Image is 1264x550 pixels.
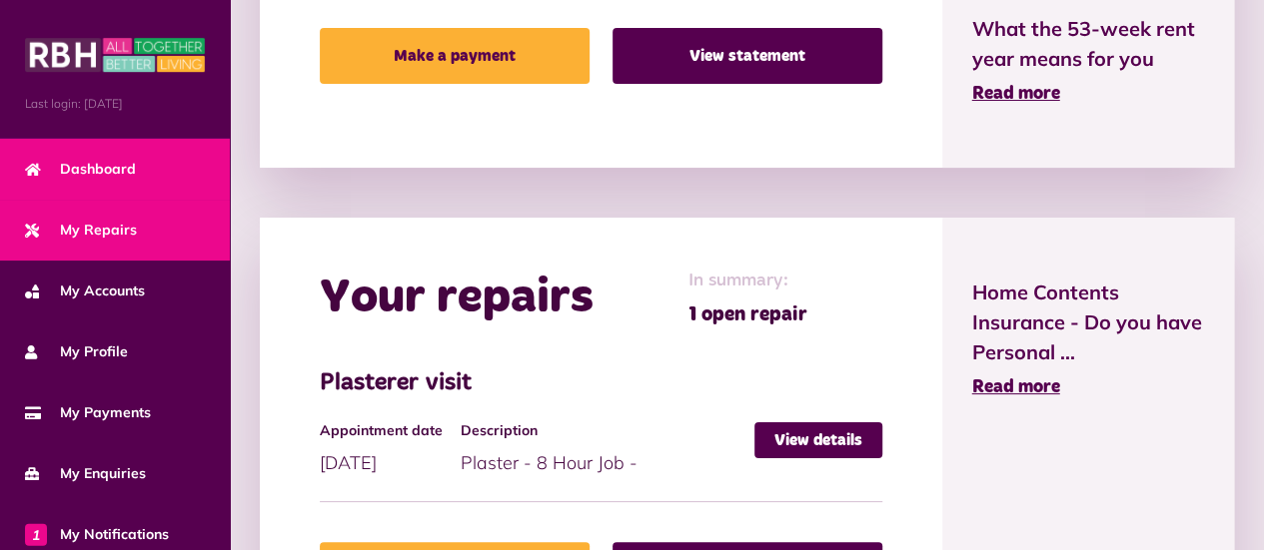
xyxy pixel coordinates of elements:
[688,268,807,294] span: In summary:
[25,95,205,113] span: Last login: [DATE]
[320,422,461,476] div: [DATE]
[320,28,590,84] a: Make a payment
[25,524,169,545] span: My Notifications
[461,422,744,439] h4: Description
[972,277,1205,367] span: Home Contents Insurance - Do you have Personal ...
[613,28,882,84] a: View statement
[972,85,1060,103] span: Read more
[25,402,151,423] span: My Payments
[754,422,882,458] a: View details
[25,220,137,241] span: My Repairs
[972,14,1205,108] a: What the 53-week rent year means for you Read more
[25,159,136,180] span: Dashboard
[25,341,128,362] span: My Profile
[25,35,205,75] img: MyRBH
[320,422,451,439] h4: Appointment date
[972,378,1060,396] span: Read more
[25,523,47,545] span: 1
[320,369,882,398] h3: Plasterer visit
[461,422,754,476] div: Plaster - 8 Hour Job -
[25,280,145,301] span: My Accounts
[972,277,1205,401] a: Home Contents Insurance - Do you have Personal ... Read more
[688,299,807,329] span: 1 open repair
[25,463,146,484] span: My Enquiries
[972,14,1205,74] span: What the 53-week rent year means for you
[320,270,594,327] h2: Your repairs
